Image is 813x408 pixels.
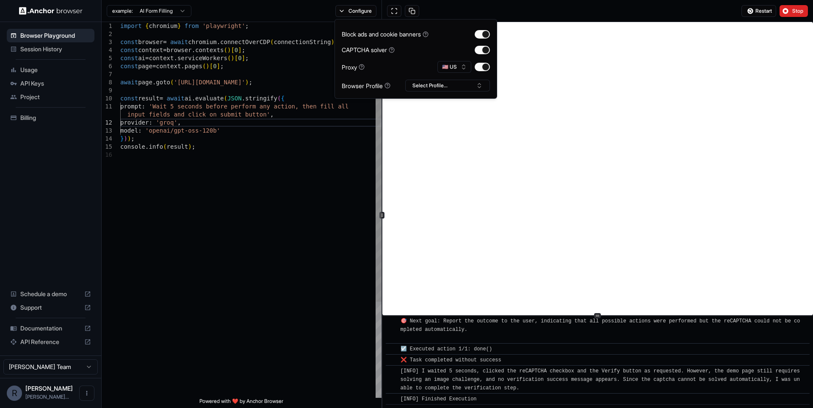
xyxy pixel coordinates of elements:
[195,95,224,102] span: evaluate
[20,324,81,333] span: Documentation
[274,39,331,45] span: connectionString
[224,47,227,53] span: (
[120,63,138,69] span: const
[127,135,131,142] span: )
[102,22,112,30] div: 1
[160,95,163,102] span: =
[192,47,195,53] span: .
[238,55,241,61] span: 0
[390,345,394,353] span: ​
[390,367,394,375] span: ​
[7,90,94,104] div: Project
[342,45,395,54] div: CAPTCHA solver
[138,47,163,53] span: context
[7,335,94,349] div: API Reference
[145,127,220,134] span: 'openai/gpt-oss-120b'
[170,79,174,86] span: (
[192,143,195,150] span: ;
[138,127,141,134] span: :
[79,386,94,401] button: Open menu
[224,95,227,102] span: (
[152,79,156,86] span: .
[156,119,177,126] span: 'groq'
[149,55,174,61] span: context
[145,22,149,29] span: {
[780,5,808,17] button: Stop
[342,63,365,72] div: Proxy
[185,95,192,102] span: ai
[202,22,245,29] span: 'playwright'
[231,55,234,61] span: )
[245,95,277,102] span: stringify
[156,79,170,86] span: goto
[149,103,327,110] span: 'Wait 5 seconds before perform any action, then fi
[149,22,177,29] span: chromium
[149,119,152,126] span: :
[120,55,138,61] span: const
[20,290,81,298] span: Schedule a demo
[390,317,394,325] span: ​
[405,5,419,17] button: Copy session ID
[174,79,245,86] span: '[URL][DOMAIN_NAME]'
[217,39,220,45] span: .
[112,8,133,14] span: example:
[227,55,231,61] span: (
[405,80,490,92] button: Select Profile...
[20,93,91,101] span: Project
[138,63,152,69] span: page
[131,135,134,142] span: ;
[120,22,142,29] span: import
[242,95,245,102] span: .
[401,318,800,341] span: 🎯 Next goal: Report the outcome to the user, indicating that all possible actions were performed ...
[19,7,83,15] img: Anchor Logo
[120,135,124,142] span: }
[270,39,274,45] span: (
[7,29,94,42] div: Browser Playground
[281,95,284,102] span: {
[437,61,471,73] button: 🇺🇸 US
[238,47,241,53] span: ]
[242,55,245,61] span: ]
[102,62,112,70] div: 6
[152,63,156,69] span: =
[120,143,145,150] span: console
[167,143,188,150] span: result
[401,346,492,352] span: ☑️ Executed action 1/1: done()
[235,47,238,53] span: 0
[102,86,112,94] div: 9
[741,5,776,17] button: Restart
[102,46,112,54] div: 4
[167,47,192,53] span: browser
[102,127,112,135] div: 13
[20,303,81,312] span: Support
[217,63,220,69] span: ]
[20,338,81,346] span: API Reference
[199,398,283,408] span: Powered with ❤️ by Anchor Browser
[242,47,245,53] span: ;
[138,55,145,61] span: ai
[188,143,191,150] span: )
[25,385,73,392] span: Rickson Lima
[277,95,281,102] span: (
[102,30,112,38] div: 2
[102,135,112,143] div: 14
[167,95,185,102] span: await
[102,94,112,103] div: 10
[401,357,501,363] span: ❌ Task completed without success
[220,39,270,45] span: connectOverCDP
[188,39,216,45] span: chromium
[25,394,69,400] span: rickson.lima@remofy.io
[177,119,181,126] span: ,
[145,55,149,61] span: =
[127,111,270,118] span: input fields and click on submit button'
[235,55,238,61] span: [
[245,22,249,29] span: ;
[102,78,112,86] div: 8
[755,8,772,14] span: Restart
[227,47,231,53] span: )
[138,39,163,45] span: browser
[120,47,138,53] span: const
[245,55,249,61] span: ;
[20,45,91,53] span: Session History
[177,22,181,29] span: }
